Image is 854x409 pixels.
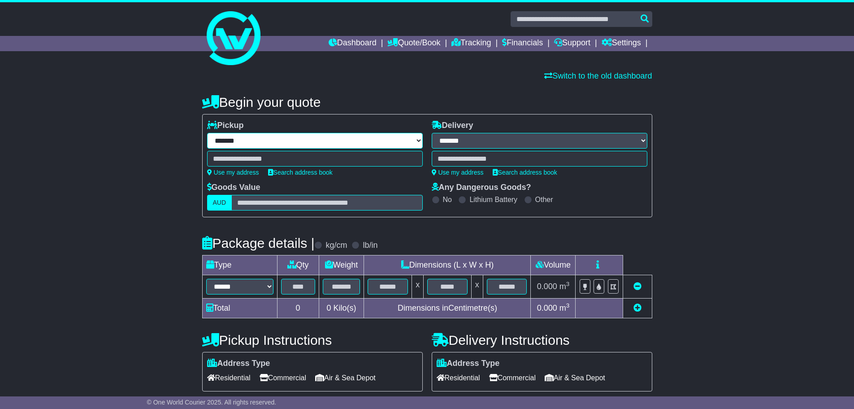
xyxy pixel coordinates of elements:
label: Address Type [207,359,270,369]
h4: Pickup Instructions [202,333,423,347]
sup: 3 [566,302,570,309]
a: Search address book [268,169,333,176]
label: AUD [207,195,232,211]
span: © One World Courier 2025. All rights reserved. [147,399,277,406]
a: Add new item [633,303,642,312]
td: Total [202,299,277,318]
label: lb/in [363,241,377,251]
a: Use my address [432,169,484,176]
a: Support [554,36,590,51]
label: Goods Value [207,183,260,193]
td: Qty [277,255,319,275]
td: Volume [531,255,576,275]
span: Commercial [489,371,536,385]
td: x [471,275,483,299]
h4: Begin your quote [202,95,652,110]
span: Residential [207,371,251,385]
span: m [559,303,570,312]
label: No [443,195,452,204]
span: Air & Sea Depot [315,371,376,385]
a: Search address book [493,169,557,176]
h4: Package details | [202,236,315,251]
label: Delivery [432,121,473,131]
a: Dashboard [329,36,377,51]
a: Quote/Book [387,36,440,51]
label: Pickup [207,121,244,131]
span: 0.000 [537,303,557,312]
label: Lithium Battery [469,195,517,204]
a: Financials [502,36,543,51]
td: Type [202,255,277,275]
span: Residential [437,371,480,385]
label: Other [535,195,553,204]
label: Address Type [437,359,500,369]
span: m [559,282,570,291]
span: 0 [326,303,331,312]
a: Tracking [451,36,491,51]
a: Remove this item [633,282,642,291]
a: Switch to the old dashboard [544,71,652,80]
label: Any Dangerous Goods? [432,183,531,193]
td: Weight [319,255,364,275]
span: 0.000 [537,282,557,291]
sup: 3 [566,281,570,287]
td: 0 [277,299,319,318]
td: x [412,275,424,299]
a: Settings [602,36,641,51]
td: Dimensions in Centimetre(s) [364,299,531,318]
td: Kilo(s) [319,299,364,318]
a: Use my address [207,169,259,176]
label: kg/cm [325,241,347,251]
td: Dimensions (L x W x H) [364,255,531,275]
span: Air & Sea Depot [545,371,605,385]
h4: Delivery Instructions [432,333,652,347]
span: Commercial [260,371,306,385]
